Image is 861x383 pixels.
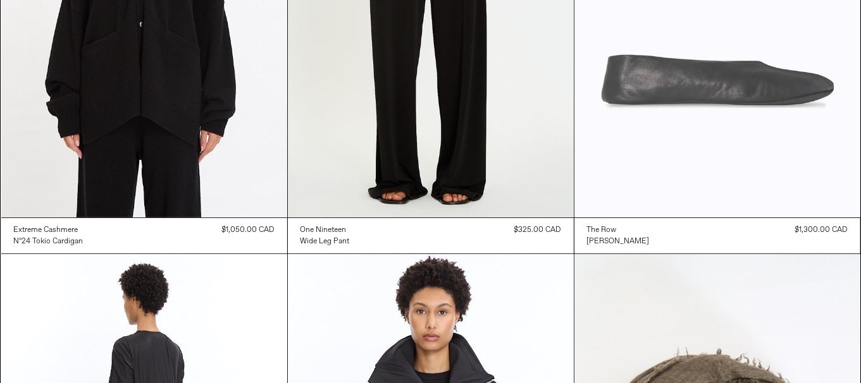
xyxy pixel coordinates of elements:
[14,225,78,236] div: Extreme Cashmere
[300,236,350,247] div: Wide Leg Pant
[795,224,848,236] div: $1,300.00 CAD
[222,224,275,236] div: $1,050.00 CAD
[300,236,350,247] a: Wide Leg Pant
[14,224,84,236] a: Extreme Cashmere
[300,224,350,236] a: One Nineteen
[587,236,650,247] div: [PERSON_NAME]
[587,236,650,247] a: [PERSON_NAME]
[587,224,650,236] a: The Row
[587,225,617,236] div: The Row
[14,236,84,247] div: Nº24 Tokio Cardigan
[14,236,84,247] a: Nº24 Tokio Cardigan
[300,225,347,236] div: One Nineteen
[514,224,561,236] div: $325.00 CAD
